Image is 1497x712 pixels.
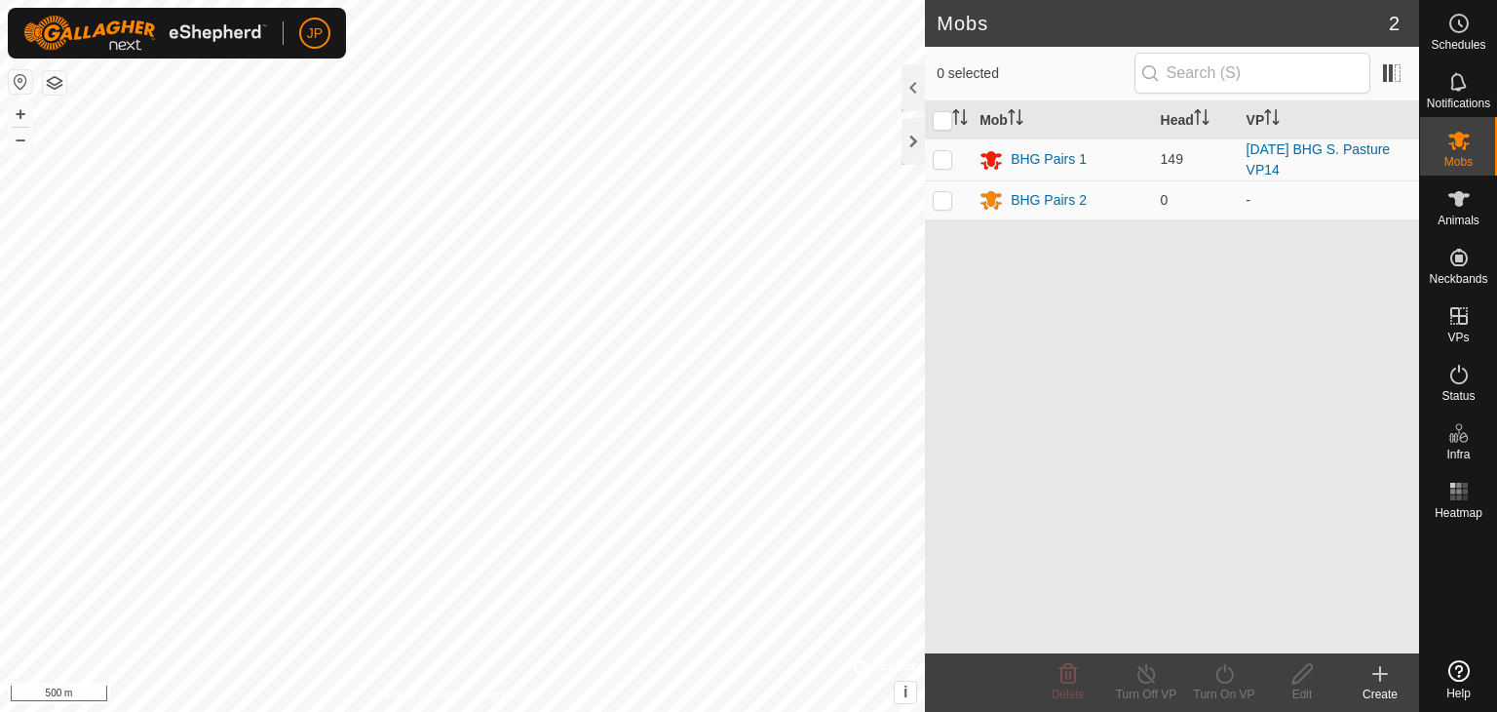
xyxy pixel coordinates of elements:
span: VPs [1447,332,1469,343]
span: Heatmap [1435,507,1482,519]
a: [DATE] BHG S. Pasture VP14 [1247,141,1391,178]
a: Help [1420,653,1497,707]
th: Mob [972,101,1152,139]
span: Animals [1438,215,1479,226]
span: Delete [1052,688,1086,701]
div: BHG Pairs 2 [1011,190,1087,211]
span: Neckbands [1429,273,1487,285]
button: i [895,682,916,703]
a: Contact Us [481,687,539,704]
span: Notifications [1427,98,1490,109]
button: + [9,102,32,126]
button: Map Layers [43,71,66,95]
span: 0 [1161,192,1169,208]
span: Infra [1446,449,1470,460]
div: Edit [1263,686,1341,703]
span: 149 [1161,151,1183,167]
span: 2 [1389,9,1400,38]
p-sorticon: Activate to sort [1194,112,1209,128]
th: Head [1153,101,1239,139]
div: BHG Pairs 1 [1011,149,1087,170]
div: Turn On VP [1185,686,1263,703]
span: i [903,684,907,700]
div: Turn Off VP [1107,686,1185,703]
input: Search (S) [1134,53,1370,94]
p-sorticon: Activate to sort [1008,112,1023,128]
span: Schedules [1431,39,1485,51]
span: Help [1446,688,1471,699]
p-sorticon: Activate to sort [952,112,968,128]
button: – [9,128,32,151]
p-sorticon: Activate to sort [1264,112,1280,128]
a: Privacy Policy [386,687,459,704]
span: JP [307,23,323,44]
h2: Mobs [937,12,1389,35]
img: Gallagher Logo [23,16,267,51]
button: Reset Map [9,70,32,94]
td: - [1239,180,1419,219]
th: VP [1239,101,1419,139]
span: Mobs [1444,156,1473,168]
span: Status [1441,390,1475,402]
span: 0 selected [937,63,1133,84]
div: Create [1341,686,1419,703]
